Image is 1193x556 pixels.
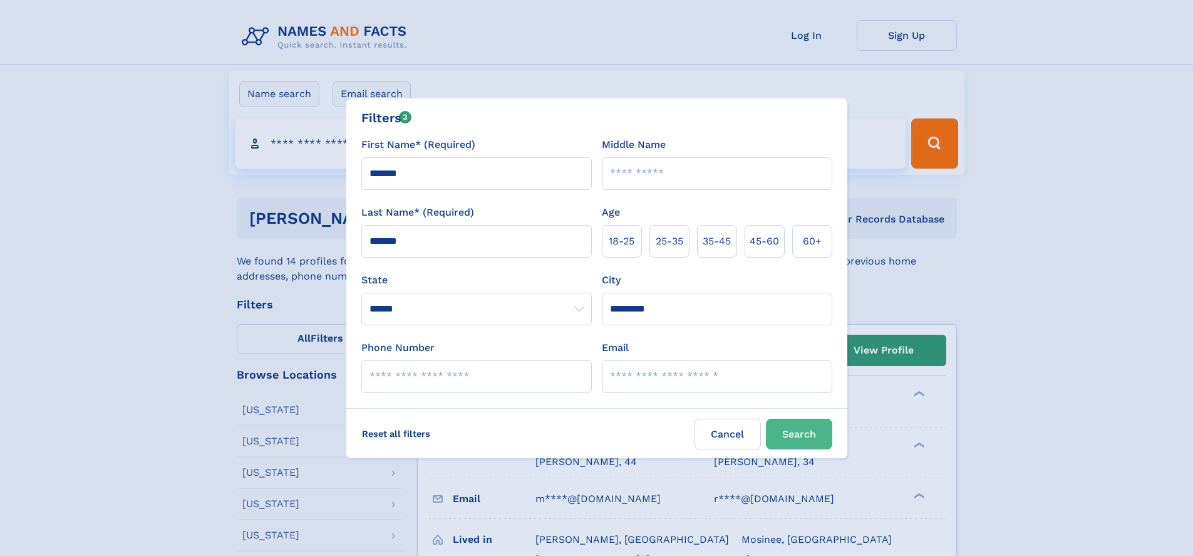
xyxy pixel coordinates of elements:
label: Phone Number [361,340,435,355]
label: Cancel [695,419,761,449]
span: 45‑60 [750,234,779,249]
div: Filters [361,108,412,127]
button: Search [766,419,832,449]
label: State [361,273,592,288]
span: 25‑35 [656,234,683,249]
label: Email [602,340,629,355]
label: Reset all filters [354,419,438,449]
label: Last Name* (Required) [361,205,474,220]
span: 18‑25 [609,234,634,249]
label: Age [602,205,620,220]
span: 35‑45 [703,234,731,249]
label: First Name* (Required) [361,137,475,152]
label: Middle Name [602,137,666,152]
span: 60+ [803,234,822,249]
label: City [602,273,621,288]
